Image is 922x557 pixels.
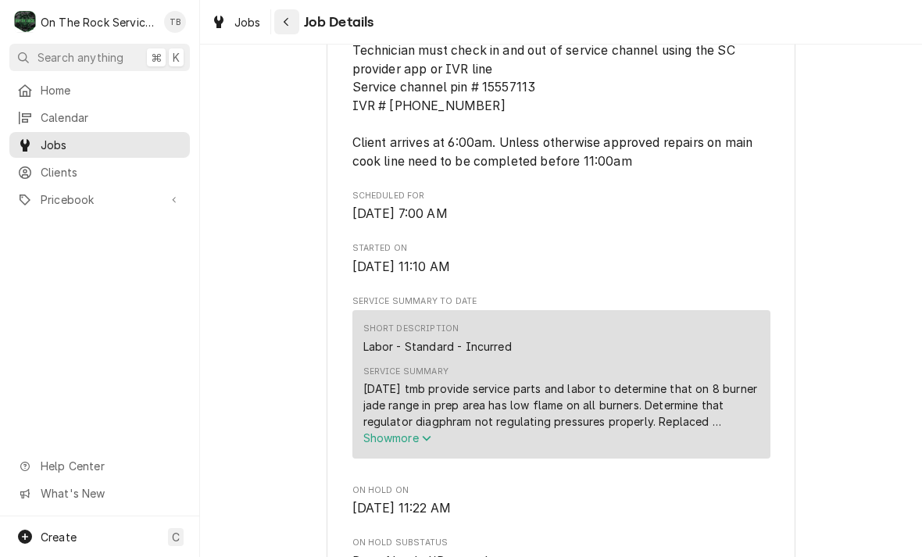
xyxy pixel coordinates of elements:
span: Create [41,530,77,544]
span: Scheduled For [352,190,770,202]
span: Service Summary To Date [352,295,770,308]
div: TB [164,11,186,33]
div: Scheduled For [352,190,770,223]
span: On Hold On [352,484,770,497]
button: Showmore [363,430,759,446]
span: Show more [363,431,432,445]
span: [DATE] 11:22 AM [352,501,451,516]
div: Service Summary [352,310,770,465]
span: On Hold On [352,499,770,518]
button: Search anything⌘K [9,44,190,71]
div: Service Summary To Date [352,295,770,466]
div: O [14,11,36,33]
span: Help Center [41,458,180,474]
a: Jobs [9,132,190,158]
span: C [172,529,180,545]
span: Started On [352,242,770,255]
span: Scheduled For [352,205,770,223]
span: Jobs [41,137,182,153]
a: Go to Pricebook [9,187,190,212]
a: Clients [9,159,190,185]
a: Calendar [9,105,190,130]
span: What's New [41,485,180,502]
div: Short Description [363,323,459,335]
span: Started On [352,258,770,277]
div: Started On [352,242,770,276]
div: On The Rock Services [41,14,155,30]
button: Navigate back [274,9,299,34]
div: Service Summary [363,366,448,378]
span: ⌘ [151,49,162,66]
a: Home [9,77,190,103]
span: Clients [41,164,182,180]
a: Go to What's New [9,480,190,506]
span: [DATE] 11:10 AM [352,259,450,274]
div: [DATE] tmb provide service parts and labor to determine that on 8 burner jade range in prep area ... [363,380,759,430]
span: Home [41,82,182,98]
span: Jobs [234,14,261,30]
div: Todd Brady's Avatar [164,11,186,33]
span: K [173,49,180,66]
span: [object Object] [352,41,770,170]
div: Labor - Standard - Incurred [363,338,512,355]
span: Search anything [38,49,123,66]
span: Technician must check in and out of service channel using the SC provider app or IVR line Service... [352,43,756,169]
span: Pricebook [41,191,159,208]
span: Calendar [41,109,182,126]
a: Jobs [205,9,267,35]
span: [DATE] 7:00 AM [352,206,448,221]
div: On Hold On [352,484,770,518]
div: On The Rock Services's Avatar [14,11,36,33]
a: Go to Help Center [9,453,190,479]
span: On Hold SubStatus [352,537,770,549]
span: Job Details [299,12,374,33]
div: [object Object] [352,27,770,171]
